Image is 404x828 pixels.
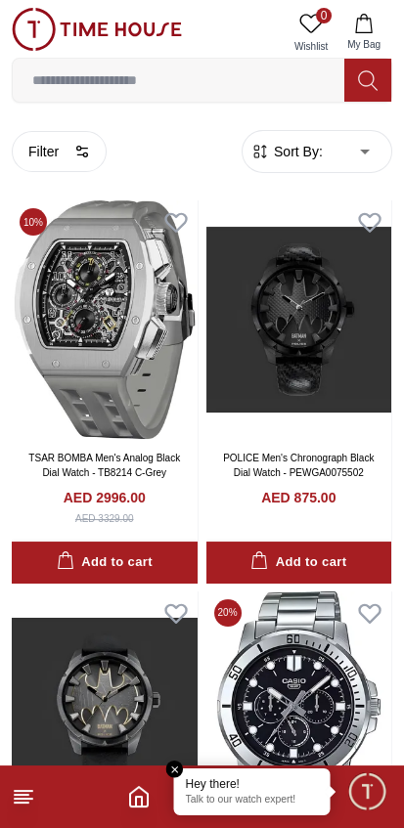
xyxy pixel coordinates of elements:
span: 0 [316,8,332,23]
a: 0Wishlist [287,8,336,58]
img: TSAR BOMBA Men's Analog Black Dial Watch - TB8214 C-Grey [12,200,198,439]
span: 10 % [20,208,47,236]
button: Add to cart [206,542,392,584]
a: Home [127,785,151,808]
a: POLICE Men's Chronograph Black Dial Watch - PEWGA0075502 [223,453,374,478]
img: POLICE Men's Chronograph Black Dial Watch - PEWGA0075502 [206,200,392,439]
em: Close tooltip [166,761,184,778]
div: Add to cart [57,551,153,574]
button: Filter [12,131,107,172]
div: Add to cart [250,551,346,574]
button: Add to cart [12,542,198,584]
img: ... [12,8,182,51]
div: AED 3329.00 [75,511,134,526]
button: Sort By: [250,142,323,161]
div: Chat Widget [346,770,389,813]
h4: AED 875.00 [261,488,336,507]
p: Talk to our watch expert! [186,794,319,807]
span: My Bag [339,37,388,52]
h4: AED 2996.00 [64,488,146,507]
span: Wishlist [287,39,336,54]
button: My Bag [336,8,392,58]
div: Hey there! [186,776,319,792]
span: Sort By: [270,142,323,161]
a: TSAR BOMBA Men's Analog Black Dial Watch - TB8214 C-Grey [28,453,180,478]
span: 20 % [214,599,242,627]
